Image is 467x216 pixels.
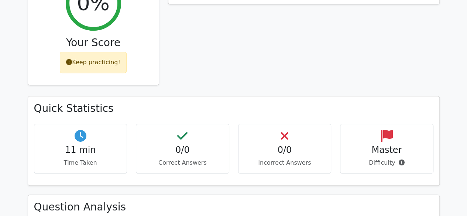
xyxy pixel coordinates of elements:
div: Keep practicing! [60,52,127,73]
h4: 11 min [40,145,121,155]
h3: Your Score [34,37,153,49]
p: Difficulty [346,158,427,167]
h4: 0/0 [142,145,223,155]
p: Time Taken [40,158,121,167]
p: Incorrect Answers [244,158,325,167]
h3: Question Analysis [34,201,433,213]
h3: Quick Statistics [34,102,433,115]
h4: Master [346,145,427,155]
p: Correct Answers [142,158,223,167]
h4: 0/0 [244,145,325,155]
